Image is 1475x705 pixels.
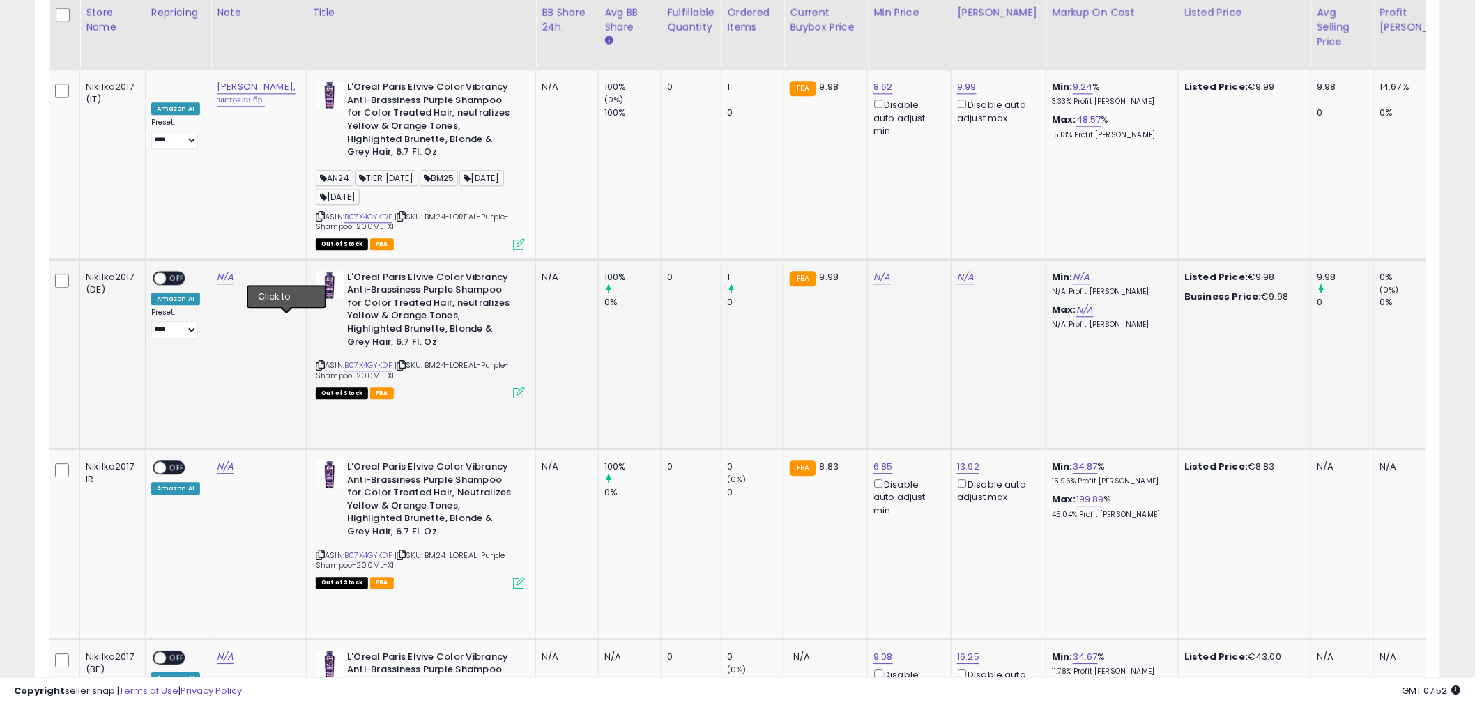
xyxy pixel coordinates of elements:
[316,651,344,679] img: 41G0EYu0ITL._SL40_.jpg
[316,460,525,587] div: ASIN:
[86,271,135,296] div: Nikilko2017 (DE)
[790,5,862,34] div: Current Buybox Price
[957,5,1040,20] div: [PERSON_NAME]
[316,271,344,299] img: 41G0EYu0ITL._SL40_.jpg
[1052,460,1168,486] div: %
[1317,651,1363,663] div: N/A
[316,460,344,488] img: 41G0EYu0ITL._SL40_.jpg
[344,550,392,561] a: B07X4GYKDF
[1052,320,1168,330] p: N/A Profit [PERSON_NAME]
[604,81,661,93] div: 100%
[667,651,710,663] div: 0
[1380,271,1468,284] div: 0%
[151,118,200,149] div: Preset:
[1380,107,1468,119] div: 0%
[1380,81,1468,93] div: 14.67%
[312,5,530,20] div: Title
[1317,5,1368,49] div: Avg Selling Price
[542,460,588,473] div: N/A
[1380,284,1399,295] small: (0%)
[604,94,624,105] small: (0%)
[151,5,205,20] div: Repricing
[1052,667,1168,676] p: 11.78% Profit [PERSON_NAME]
[347,81,517,162] b: L'Oreal Paris Elvive Color Vibrancy Anti-Brassiness Purple Shampoo for Color Treated Hair, neutra...
[217,650,234,664] a: N/A
[1317,107,1373,119] div: 0
[86,460,135,486] div: Nikilko2017 IR
[873,5,945,20] div: Min Price
[1184,80,1248,93] b: Listed Price:
[1052,5,1172,20] div: Markup on Cost
[1073,650,1098,664] a: 34.67
[1184,651,1300,663] div: €43.00
[316,550,509,571] span: | SKU: BM24-LOREAL-Purple-Shampoo-200ML-X1
[957,270,974,284] a: N/A
[790,460,816,476] small: FBA
[1380,460,1458,473] div: N/A
[604,460,661,473] div: 100%
[667,81,710,93] div: 0
[420,170,459,186] span: BM25
[217,270,234,284] a: N/A
[1052,113,1076,126] b: Max:
[727,474,747,485] small: (0%)
[604,296,661,309] div: 0%
[542,271,588,284] div: N/A
[370,577,394,589] span: FBA
[316,211,509,232] span: | SKU: BM24-LOREAL-Purple-Shampoo-200ML-X1
[14,684,65,697] strong: Copyright
[166,462,188,474] span: OFF
[1052,81,1168,107] div: %
[604,107,661,119] div: 100%
[119,684,178,697] a: Terms of Use
[1052,460,1073,473] b: Min:
[667,5,715,34] div: Fulfillable Quantity
[1317,271,1373,284] div: 9.98
[793,650,810,663] span: N/A
[1076,493,1104,506] a: 199.89
[151,672,200,685] div: Amazon AI
[542,5,593,34] div: BB Share 24h.
[727,107,784,119] div: 0
[1184,270,1248,284] b: Listed Price:
[316,238,368,250] span: All listings that are currently out of stock and unavailable for purchase on Amazon
[727,651,784,663] div: 0
[1184,460,1300,473] div: €8.83
[166,272,188,284] span: OFF
[1380,651,1458,663] div: N/A
[217,5,300,20] div: Note
[1052,493,1168,519] div: %
[347,460,517,541] b: L'Oreal Paris Elvive Color Vibrancy Anti-Brassiness Purple Shampoo for Color Treated Hair, Neutra...
[1052,97,1168,107] p: 3.33% Profit [PERSON_NAME]
[873,80,893,94] a: 8.62
[1052,80,1073,93] b: Min:
[370,238,394,250] span: FBA
[820,270,839,284] span: 9.98
[316,170,353,186] span: AN24
[1052,651,1168,676] div: %
[1052,477,1168,486] p: 15.96% Profit [PERSON_NAME]
[1184,5,1305,20] div: Listed Price
[1052,303,1076,316] b: Max:
[1052,287,1168,297] p: N/A Profit [PERSON_NAME]
[316,577,368,589] span: All listings that are currently out of stock and unavailable for purchase on Amazon
[1052,510,1168,520] p: 45.04% Profit [PERSON_NAME]
[316,387,368,399] span: All listings that are currently out of stock and unavailable for purchase on Amazon
[957,97,1035,124] div: Disable auto adjust max
[957,667,1035,694] div: Disable auto adjust max
[820,460,839,473] span: 8.83
[1184,81,1300,93] div: €9.99
[86,651,135,676] div: Nikilko2017 (BE)
[217,460,234,474] a: N/A
[1184,460,1248,473] b: Listed Price:
[1052,114,1168,139] div: %
[604,34,613,47] small: Avg BB Share.
[316,81,525,248] div: ASIN:
[727,486,784,499] div: 0
[316,271,525,397] div: ASIN:
[667,271,710,284] div: 0
[166,651,188,663] span: OFF
[1184,290,1300,303] div: €9.98
[1052,270,1073,284] b: Min:
[790,81,816,96] small: FBA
